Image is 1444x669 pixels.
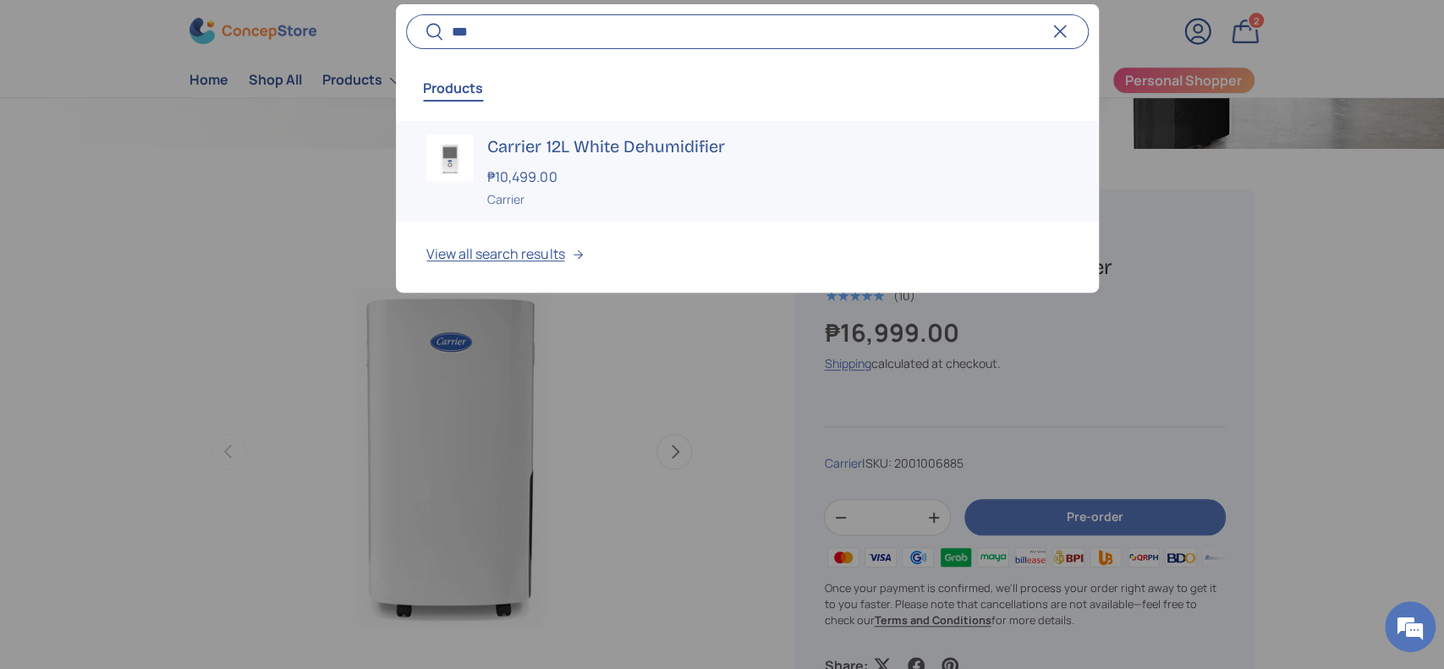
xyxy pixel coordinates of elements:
[98,213,233,384] span: We're online!
[88,95,284,117] div: Chat with us now
[487,167,561,186] strong: ₱10,499.00
[8,462,322,521] textarea: Type your message and hit 'Enter'
[396,121,1098,222] a: carrier-dehumidifier-12-liter-full-view-concepstore Carrier 12L White Dehumidifier ₱10,499.00 Car...
[423,69,483,107] button: Products
[487,134,1068,158] h3: Carrier 12L White Dehumidifier
[277,8,318,49] div: Minimize live chat window
[487,190,1068,208] div: Carrier
[396,222,1098,293] button: View all search results
[426,134,474,182] img: carrier-dehumidifier-12-liter-full-view-concepstore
